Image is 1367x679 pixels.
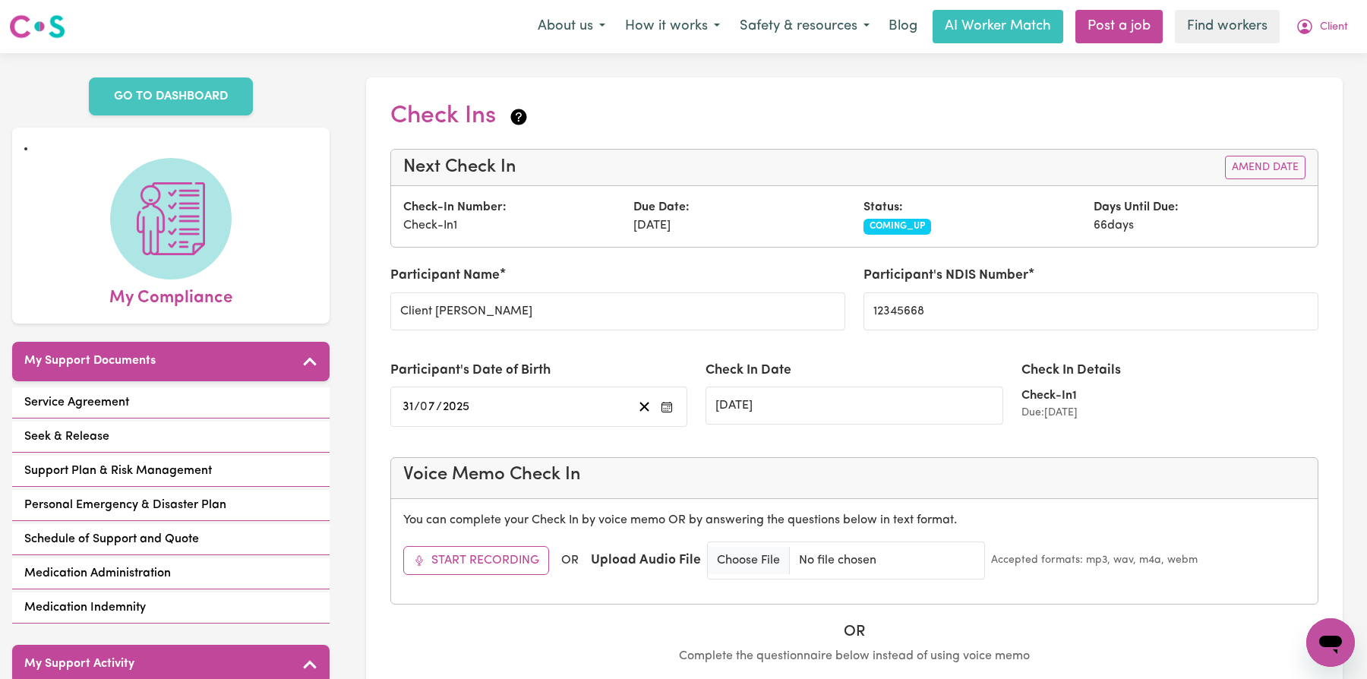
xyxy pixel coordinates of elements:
a: Careseekers logo [9,9,65,44]
span: Personal Emergency & Disaster Plan [24,496,226,514]
img: Careseekers logo [9,13,65,40]
h5: My Support Documents [24,354,156,368]
span: Medication Indemnity [24,598,146,617]
a: Seek & Release [12,422,330,453]
span: Client [1320,19,1348,36]
a: Medication Indemnity [12,592,330,624]
a: Support Plan & Risk Management [12,456,330,487]
iframe: Button to launch messaging window [1306,618,1355,667]
span: / [414,400,420,414]
span: Schedule of Support and Quote [24,530,199,548]
input: -- [402,396,414,417]
span: My Compliance [109,279,232,311]
div: Due: [DATE] [1021,405,1318,421]
a: GO TO DASHBOARD [89,77,253,115]
input: -- [421,396,436,417]
strong: Check-In 1 [1021,390,1077,402]
button: How it works [615,11,730,43]
button: Amend Date [1225,156,1305,179]
label: Check In Details [1021,361,1121,381]
a: Post a job [1075,10,1163,43]
a: Find workers [1175,10,1280,43]
label: Participant's Date of Birth [390,361,551,381]
strong: Check-In Number: [403,201,507,213]
button: My Account [1286,11,1358,43]
button: About us [528,11,615,43]
span: OR [561,551,579,570]
p: Complete the questionnaire below instead of using voice memo [390,647,1318,665]
span: / [436,400,442,414]
button: Start Recording [403,546,549,575]
button: My Support Documents [12,342,330,381]
div: 66 days [1084,198,1315,235]
a: Medication Administration [12,558,330,589]
label: Upload Audio File [591,551,701,570]
span: Support Plan & Risk Management [24,462,212,480]
a: Blog [879,10,927,43]
h4: Next Check In [403,156,516,178]
span: Medication Administration [24,564,171,583]
a: My Compliance [24,158,317,311]
label: Participant's NDIS Number [863,266,1028,286]
div: [DATE] [624,198,854,235]
span: COMING_UP [863,219,931,234]
h5: OR [390,623,1318,641]
p: You can complete your Check In by voice memo OR by answering the questions below in text format. [403,511,1305,529]
span: Seek & Release [24,428,109,446]
a: Service Agreement [12,387,330,418]
h2: Check Ins [390,102,529,131]
strong: Status: [863,201,903,213]
a: AI Worker Match [933,10,1063,43]
button: Safety & resources [730,11,879,43]
h4: Voice Memo Check In [403,464,1305,486]
small: Accepted formats: mp3, wav, m4a, webm [991,552,1198,568]
strong: Days Until Due: [1094,201,1179,213]
span: 0 [420,401,428,413]
a: Schedule of Support and Quote [12,524,330,555]
label: Participant Name [390,266,500,286]
label: Check In Date [706,361,791,381]
a: Personal Emergency & Disaster Plan [12,490,330,521]
input: ---- [442,396,471,417]
div: Check-In 1 [394,198,624,235]
strong: Due Date: [633,201,690,213]
span: Service Agreement [24,393,129,412]
h5: My Support Activity [24,657,134,671]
